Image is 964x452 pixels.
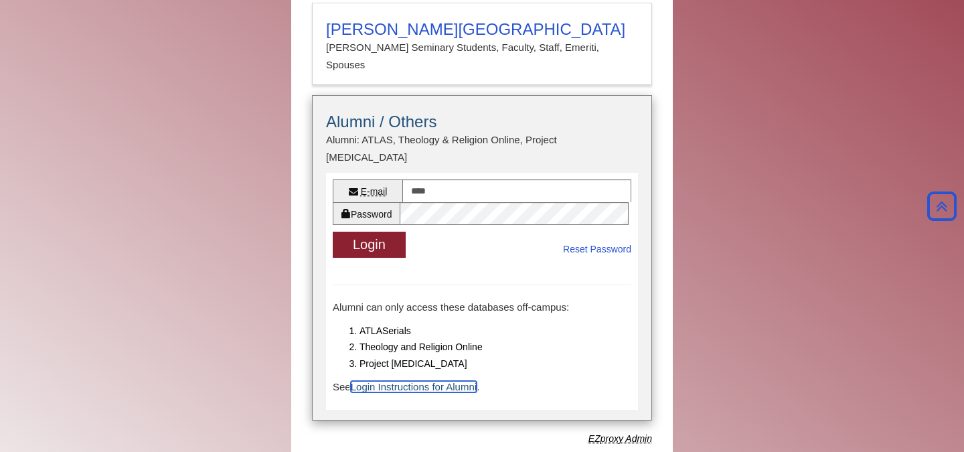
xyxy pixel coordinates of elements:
[351,381,477,392] a: Login Instructions for Alumni
[359,323,631,340] li: ATLASerials
[326,20,638,39] h3: [PERSON_NAME][GEOGRAPHIC_DATA]
[312,3,652,85] a: [PERSON_NAME][GEOGRAPHIC_DATA][PERSON_NAME] Seminary Students, Faculty, Staff, Emeriti, Spouses
[326,112,638,131] h3: Alumni / Others
[563,241,631,258] a: Reset Password
[326,112,638,167] summary: Alumni / OthersAlumni: ATLAS, Theology & Religion Online, Project [MEDICAL_DATA]
[326,131,638,167] p: Alumni: ATLAS, Theology & Religion Online, Project [MEDICAL_DATA]
[361,186,388,197] abbr: E-mail or username
[333,299,631,316] p: Alumni can only access these databases off-campus:
[359,356,631,372] li: Project [MEDICAL_DATA]
[588,433,652,444] dfn: Use Alumni login
[333,378,631,396] p: See .
[333,232,406,258] button: Login
[326,39,638,74] p: [PERSON_NAME] Seminary Students, Faculty, Staff, Emeriti, Spouses
[359,339,631,356] li: Theology and Religion Online
[333,202,400,225] label: Password
[923,198,961,214] a: Back to Top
